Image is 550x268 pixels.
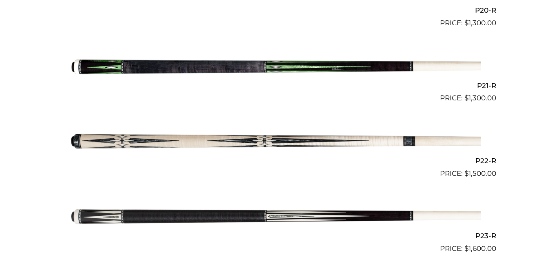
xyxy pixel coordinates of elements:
[464,244,468,252] span: $
[69,182,481,251] img: P23-R
[54,107,496,179] a: P22-R $1,500.00
[464,169,496,177] bdi: 1,500.00
[54,3,496,18] h2: P20-R
[464,169,468,177] span: $
[464,19,496,27] bdi: 1,300.00
[54,182,496,254] a: P23-R $1,600.00
[54,32,496,104] a: P21-R $1,300.00
[54,228,496,244] h2: P23-R
[464,94,496,102] bdi: 1,300.00
[464,244,496,252] bdi: 1,600.00
[54,153,496,168] h2: P22-R
[464,94,468,102] span: $
[464,19,468,27] span: $
[54,78,496,93] h2: P21-R
[69,107,481,175] img: P22-R
[69,32,481,100] img: P21-R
